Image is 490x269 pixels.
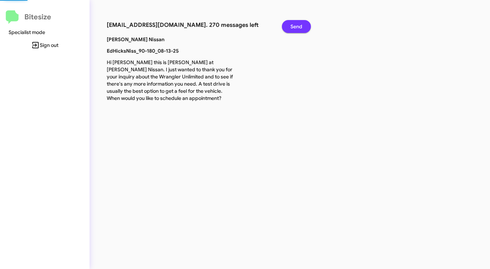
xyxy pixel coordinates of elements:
[290,20,302,33] span: Send
[107,36,164,43] b: [PERSON_NAME] Nissan
[6,39,84,52] span: Sign out
[107,20,271,30] h3: [EMAIL_ADDRESS][DOMAIN_NAME]. 270 messages left
[282,20,311,33] button: Send
[6,10,51,24] a: Bitesize
[101,59,241,102] p: Hi [PERSON_NAME] this is [PERSON_NAME] at [PERSON_NAME] Nissan. I just wanted to thank you for yo...
[107,48,179,54] b: EdHicksNiss_90-180_08-13-25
